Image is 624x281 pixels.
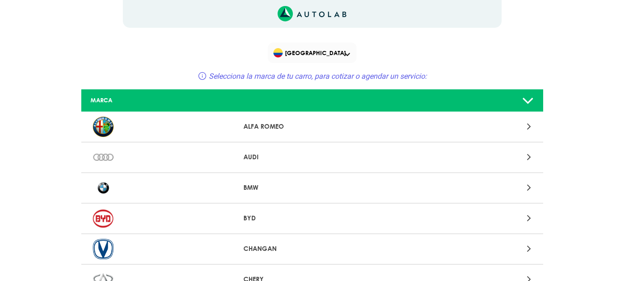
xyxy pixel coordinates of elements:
img: ALFA ROMEO [93,117,114,137]
span: [GEOGRAPHIC_DATA] [273,46,352,59]
img: Flag of COLOMBIA [273,48,283,57]
img: AUDI [93,147,114,168]
p: CHANGAN [243,244,381,254]
span: Selecciona la marca de tu carro, para cotizar o agendar un servicio: [209,72,427,81]
img: CHANGAN [93,239,114,259]
div: MARCA [84,96,236,105]
p: ALFA ROMEO [243,122,381,131]
img: BMW [93,178,114,198]
img: BYD [93,208,114,229]
a: MARCA [81,89,543,112]
p: AUDI [243,152,381,162]
p: BMW [243,183,381,193]
p: BYD [243,213,381,223]
a: Link al sitio de autolab [278,9,346,18]
div: Flag of COLOMBIA[GEOGRAPHIC_DATA] [268,43,357,63]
